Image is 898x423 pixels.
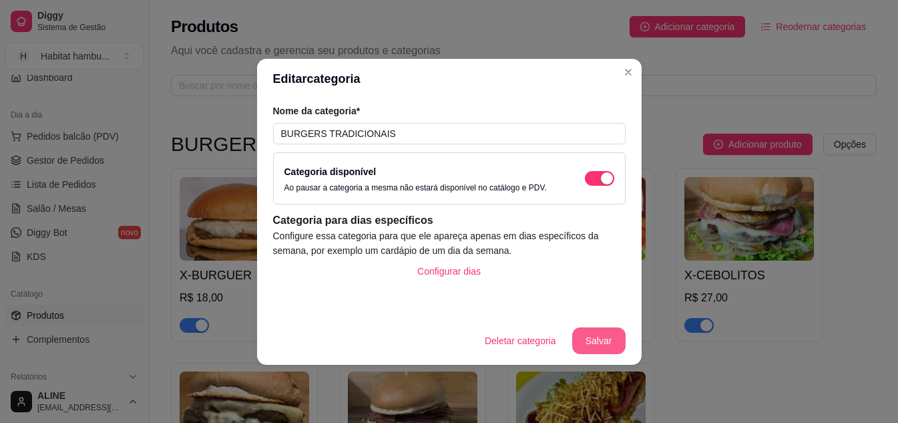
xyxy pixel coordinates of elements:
article: Nome da categoria* [273,104,626,118]
article: Configure essa categoria para que ele apareça apenas em dias específicos da semana, por exemplo u... [273,229,626,258]
header: Editar categoria [257,59,642,99]
button: Configurar dias [407,258,491,285]
p: Ao pausar a categoria a mesma não estará disponível no catálogo e PDV. [284,182,547,193]
label: Categoria disponível [284,166,377,177]
button: Deletar categoria [474,327,567,354]
button: Close [618,61,639,83]
article: Categoria para dias específicos [273,213,626,229]
button: Salvar [572,327,626,354]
